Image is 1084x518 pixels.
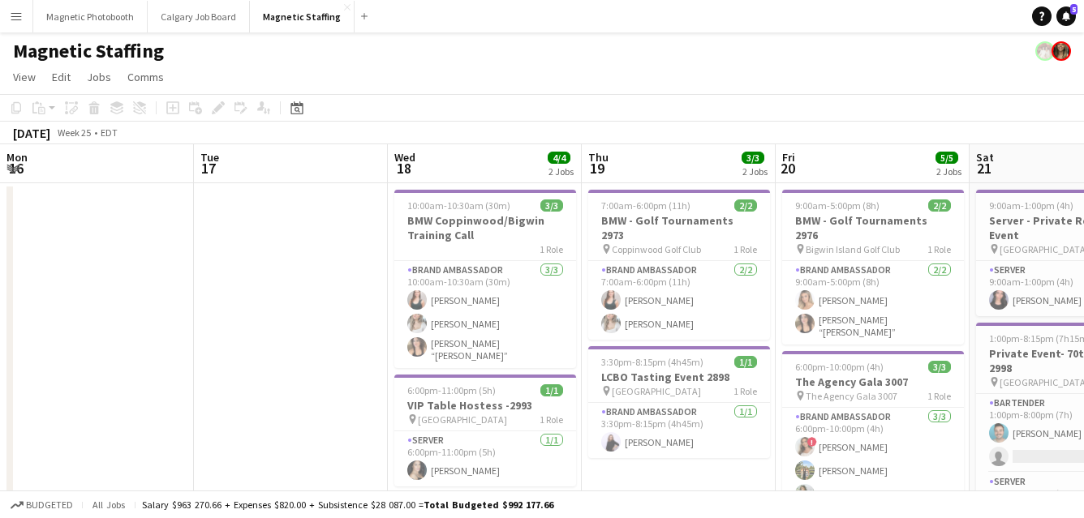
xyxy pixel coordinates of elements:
[33,1,148,32] button: Magnetic Photobooth
[795,199,880,212] span: 9:00am-5:00pm (8h)
[250,1,355,32] button: Magnetic Staffing
[148,1,250,32] button: Calgary Job Board
[806,243,900,255] span: Bigwin Island Golf Club
[588,213,770,242] h3: BMW - Golf Tournaments 2973
[936,165,961,178] div: 2 Jobs
[974,159,994,178] span: 21
[540,243,563,255] span: 1 Role
[1056,6,1076,26] a: 5
[127,70,164,84] span: Comms
[588,370,770,384] h3: LCBO Tasting Event 2898
[734,356,757,368] span: 1/1
[200,150,219,165] span: Tue
[13,125,50,141] div: [DATE]
[87,70,111,84] span: Jobs
[418,413,507,426] span: [GEOGRAPHIC_DATA]
[927,243,951,255] span: 1 Role
[806,390,897,402] span: The Agency Gala 3007
[588,403,770,458] app-card-role: Brand Ambassador1/13:30pm-8:15pm (4h45m)[PERSON_NAME]
[782,351,964,510] app-job-card: 6:00pm-10:00pm (4h)3/3The Agency Gala 3007 The Agency Gala 30071 RoleBrand Ambassador3/36:00pm-10...
[795,361,884,373] span: 6:00pm-10:00pm (4h)
[782,261,964,345] app-card-role: Brand Ambassador2/29:00am-5:00pm (8h)[PERSON_NAME][PERSON_NAME] “[PERSON_NAME]” [PERSON_NAME]
[54,126,94,139] span: Week 25
[733,385,757,397] span: 1 Role
[734,199,757,212] span: 2/2
[392,159,415,178] span: 18
[586,159,609,178] span: 19
[601,356,703,368] span: 3:30pm-8:15pm (4h45m)
[782,190,964,345] app-job-card: 9:00am-5:00pm (8h)2/2BMW - Golf Tournaments 2976 Bigwin Island Golf Club1 RoleBrand Ambassador2/2...
[13,39,164,63] h1: Magnetic Staffing
[13,70,36,84] span: View
[588,190,770,340] app-job-card: 7:00am-6:00pm (11h)2/2BMW - Golf Tournaments 2973 Coppinwood Golf Club1 RoleBrand Ambassador2/27:...
[1070,4,1078,15] span: 5
[588,261,770,340] app-card-role: Brand Ambassador2/27:00am-6:00pm (11h)[PERSON_NAME][PERSON_NAME]
[424,499,553,511] span: Total Budgeted $992 177.66
[394,398,576,413] h3: VIP Table Hostess -2993
[6,150,28,165] span: Mon
[782,213,964,242] h3: BMW - Golf Tournaments 2976
[101,126,118,139] div: EDT
[394,213,576,242] h3: BMW Coppinwood/Bigwin Training Call
[927,390,951,402] span: 1 Role
[407,384,496,396] span: 6:00pm-11:00pm (5h)
[928,199,951,212] span: 2/2
[142,499,553,511] div: Salary $963 270.66 + Expenses $820.00 + Subsistence $28 087.00 =
[588,150,609,165] span: Thu
[394,431,576,486] app-card-role: Server1/16:00pm-11:00pm (5h)[PERSON_NAME]
[936,152,958,164] span: 5/5
[548,152,570,164] span: 4/4
[52,70,71,84] span: Edit
[548,165,574,178] div: 2 Jobs
[45,66,77,88] a: Edit
[601,199,690,212] span: 7:00am-6:00pm (11h)
[121,66,170,88] a: Comms
[782,408,964,510] app-card-role: Brand Ambassador3/36:00pm-10:00pm (4h)![PERSON_NAME][PERSON_NAME][PERSON_NAME]
[540,384,563,396] span: 1/1
[540,199,563,212] span: 3/3
[80,66,118,88] a: Jobs
[198,159,219,178] span: 17
[8,496,75,514] button: Budgeted
[928,361,951,373] span: 3/3
[26,499,73,511] span: Budgeted
[1052,41,1071,61] app-user-avatar: Bianca Fantauzzi
[782,150,795,165] span: Fri
[394,375,576,486] app-job-card: 6:00pm-11:00pm (5h)1/1VIP Table Hostess -2993 [GEOGRAPHIC_DATA]1 RoleServer1/16:00pm-11:00pm (5h)...
[394,261,576,368] app-card-role: Brand Ambassador3/310:00am-10:30am (30m)[PERSON_NAME][PERSON_NAME][PERSON_NAME] “[PERSON_NAME]” [...
[742,165,768,178] div: 2 Jobs
[989,199,1073,212] span: 9:00am-1:00pm (4h)
[4,159,28,178] span: 16
[612,243,701,255] span: Coppinwood Golf Club
[588,346,770,458] app-job-card: 3:30pm-8:15pm (4h45m)1/1LCBO Tasting Event 2898 [GEOGRAPHIC_DATA]1 RoleBrand Ambassador1/13:30pm-...
[780,159,795,178] span: 20
[89,499,128,511] span: All jobs
[407,199,510,212] span: 10:00am-10:30am (30m)
[976,150,994,165] span: Sat
[742,152,764,164] span: 3/3
[6,66,42,88] a: View
[1035,41,1055,61] app-user-avatar: Kara & Monika
[394,150,415,165] span: Wed
[394,190,576,368] app-job-card: 10:00am-10:30am (30m)3/3BMW Coppinwood/Bigwin Training Call1 RoleBrand Ambassador3/310:00am-10:30...
[612,385,701,397] span: [GEOGRAPHIC_DATA]
[733,243,757,255] span: 1 Role
[782,375,964,389] h3: The Agency Gala 3007
[807,437,817,447] span: !
[540,413,563,426] span: 1 Role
